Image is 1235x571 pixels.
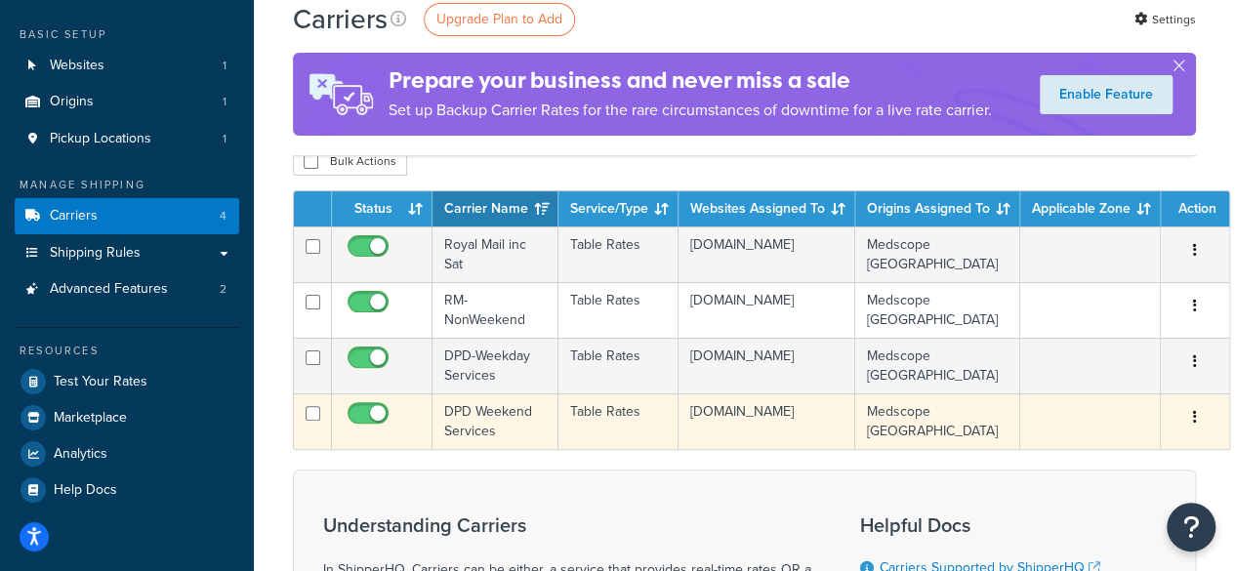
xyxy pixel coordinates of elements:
[679,226,855,282] td: [DOMAIN_NAME]
[1167,503,1215,551] button: Open Resource Center
[558,226,679,282] td: Table Rates
[389,97,992,124] p: Set up Backup Carrier Rates for the rare circumstances of downtime for a live rate carrier.
[15,436,239,471] a: Analytics
[1020,191,1161,226] th: Applicable Zone: activate to sort column ascending
[15,271,239,307] a: Advanced Features 2
[15,235,239,271] a: Shipping Rules
[679,282,855,338] td: [DOMAIN_NAME]
[50,281,168,298] span: Advanced Features
[436,9,562,29] span: Upgrade Plan to Add
[223,58,226,74] span: 1
[220,281,226,298] span: 2
[54,374,147,390] span: Test Your Rates
[1134,6,1196,33] a: Settings
[15,48,239,84] li: Websites
[293,53,389,136] img: ad-rules-rateshop-fe6ec290ccb7230408bd80ed9643f0289d75e0ffd9eb532fc0e269fcd187b520.png
[432,191,558,226] th: Carrier Name: activate to sort column ascending
[432,226,558,282] td: Royal Mail inc Sat
[679,393,855,449] td: [DOMAIN_NAME]
[223,94,226,110] span: 1
[15,84,239,120] a: Origins 1
[855,282,1020,338] td: Medscope [GEOGRAPHIC_DATA]
[223,131,226,147] span: 1
[558,282,679,338] td: Table Rates
[323,514,811,536] h3: Understanding Carriers
[432,282,558,338] td: RM-NonWeekend
[389,64,992,97] h4: Prepare your business and never miss a sale
[679,191,855,226] th: Websites Assigned To: activate to sort column ascending
[50,94,94,110] span: Origins
[558,393,679,449] td: Table Rates
[15,177,239,193] div: Manage Shipping
[54,410,127,427] span: Marketplace
[855,226,1020,282] td: Medscope [GEOGRAPHIC_DATA]
[15,26,239,43] div: Basic Setup
[54,446,107,463] span: Analytics
[15,121,239,157] li: Pickup Locations
[1161,191,1229,226] th: Action
[15,48,239,84] a: Websites 1
[432,393,558,449] td: DPD Weekend Services
[50,131,151,147] span: Pickup Locations
[860,514,1115,536] h3: Helpful Docs
[15,400,239,435] a: Marketplace
[15,198,239,234] li: Carriers
[679,338,855,393] td: [DOMAIN_NAME]
[1040,75,1173,114] a: Enable Feature
[293,146,407,176] button: Bulk Actions
[855,338,1020,393] td: Medscope [GEOGRAPHIC_DATA]
[15,84,239,120] li: Origins
[855,393,1020,449] td: Medscope [GEOGRAPHIC_DATA]
[15,198,239,234] a: Carriers 4
[220,208,226,224] span: 4
[332,191,432,226] th: Status: activate to sort column ascending
[15,472,239,508] a: Help Docs
[15,343,239,359] div: Resources
[424,3,575,36] a: Upgrade Plan to Add
[15,271,239,307] li: Advanced Features
[558,191,679,226] th: Service/Type: activate to sort column ascending
[432,338,558,393] td: DPD-Weekday Services
[558,338,679,393] td: Table Rates
[15,364,239,399] a: Test Your Rates
[15,121,239,157] a: Pickup Locations 1
[50,245,141,262] span: Shipping Rules
[50,58,104,74] span: Websites
[54,482,117,499] span: Help Docs
[50,208,98,224] span: Carriers
[855,191,1020,226] th: Origins Assigned To: activate to sort column ascending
